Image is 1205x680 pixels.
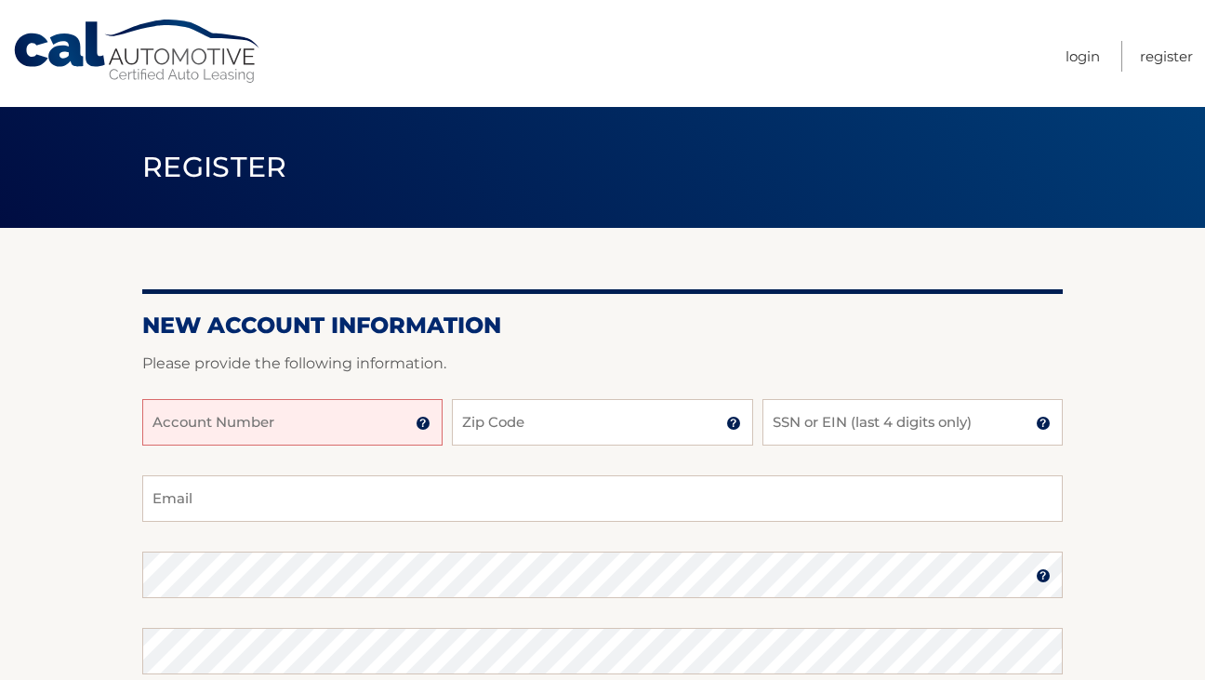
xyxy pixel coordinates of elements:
span: Register [142,150,287,184]
a: Login [1066,41,1100,72]
img: tooltip.svg [1036,416,1051,431]
h2: New Account Information [142,312,1063,340]
img: tooltip.svg [1036,568,1051,583]
input: Email [142,475,1063,522]
img: tooltip.svg [416,416,430,431]
img: tooltip.svg [726,416,741,431]
p: Please provide the following information. [142,351,1063,377]
a: Register [1140,41,1193,72]
input: Zip Code [452,399,752,446]
a: Cal Automotive [12,19,263,85]
input: Account Number [142,399,443,446]
input: SSN or EIN (last 4 digits only) [762,399,1063,446]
